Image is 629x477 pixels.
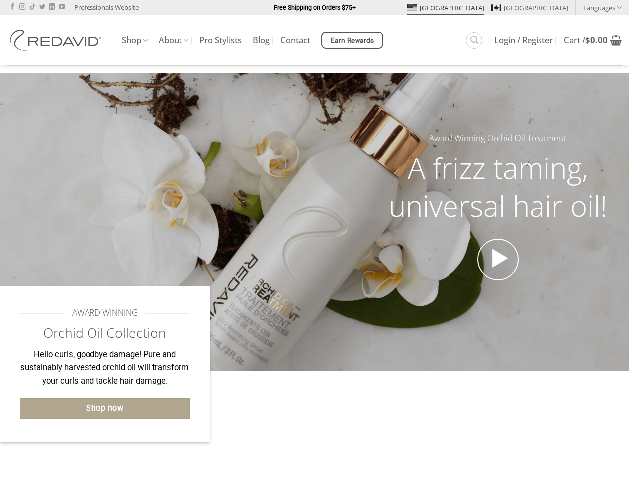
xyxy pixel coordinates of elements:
span: AWARD WINNING [72,306,138,319]
strong: Free Shipping on Orders $75+ [274,4,356,11]
a: Earn Rewards [321,32,383,49]
a: About [159,31,188,50]
a: Blog [253,31,270,49]
span: $ [585,34,590,46]
a: [GEOGRAPHIC_DATA] [407,0,484,15]
bdi: 0.00 [585,34,608,46]
span: Shop now [86,402,123,415]
a: [GEOGRAPHIC_DATA] [491,0,568,15]
a: Follow on Twitter [39,4,45,11]
span: Earn Rewards [331,35,374,46]
a: Login / Register [494,31,553,49]
a: View cart [564,29,622,51]
a: Open video in lightbox [477,239,519,281]
h5: Award Winning Orchid Oil Treatment [374,132,622,145]
a: Languages [583,0,622,15]
a: Search [466,32,482,49]
a: Follow on Facebook [9,4,15,11]
span: Login / Register [494,36,553,44]
a: Shop now [20,398,190,419]
h2: Orchid Oil Collection [20,324,190,342]
a: Shop [122,31,148,50]
a: Follow on LinkedIn [49,4,55,11]
a: Follow on YouTube [59,4,65,11]
h2: A frizz taming, universal hair oil! [374,149,622,224]
span: Cart / [564,36,608,44]
a: Contact [280,31,310,49]
img: REDAVID Salon Products | United States [7,30,107,51]
p: Hello curls, goodbye damage! Pure and sustainably harvested orchid oil will transform your curls ... [20,348,190,388]
a: Follow on Instagram [19,4,25,11]
a: Follow on TikTok [29,4,35,11]
a: Pro Stylists [199,31,242,49]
